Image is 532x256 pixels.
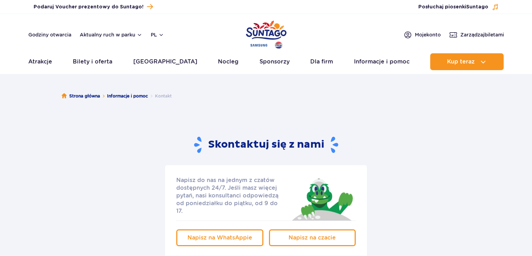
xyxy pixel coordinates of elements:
a: Mojekonto [404,31,441,39]
span: Kup teraz [447,59,475,65]
button: Aktualny ruch w parku [80,32,142,38]
a: Bilety i oferta [73,53,112,70]
a: Nocleg [218,53,239,70]
span: Podaruj Voucher prezentowy do Suntago! [34,4,143,11]
a: Park of Poland [246,18,286,50]
a: Sponsorzy [260,53,290,70]
a: Napisz na czacie [269,229,356,246]
button: Kup teraz [430,53,504,70]
a: Strona główna [62,93,100,100]
span: Napisz na WhatsAppie [187,234,252,241]
a: Dla firm [310,53,333,70]
a: Atrakcje [28,53,52,70]
a: Godziny otwarcia [28,31,71,38]
span: Zarządzaj biletami [460,31,504,38]
p: Napisz do nas na jednym z czatów dostępnych 24/7. Jeśli masz więcej pytań, nasi konsultanci odpow... [176,176,285,215]
span: Suntago [466,5,488,9]
a: Informacje i pomoc [354,53,410,70]
button: Posłuchaj piosenkiSuntago [418,4,499,11]
img: Jay [288,176,356,221]
span: Posłuchaj piosenki [418,4,488,11]
span: Moje konto [415,31,441,38]
a: Zarządzajbiletami [449,31,504,39]
a: [GEOGRAPHIC_DATA] [133,53,197,70]
a: Informacje i pomoc [107,93,148,100]
a: Napisz na WhatsAppie [176,229,263,246]
a: Podaruj Voucher prezentowy do Suntago! [34,2,153,12]
h2: Skontaktuj się z nami [194,136,338,154]
button: pl [151,31,164,38]
li: Kontakt [148,93,172,100]
span: Napisz na czacie [289,234,336,241]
